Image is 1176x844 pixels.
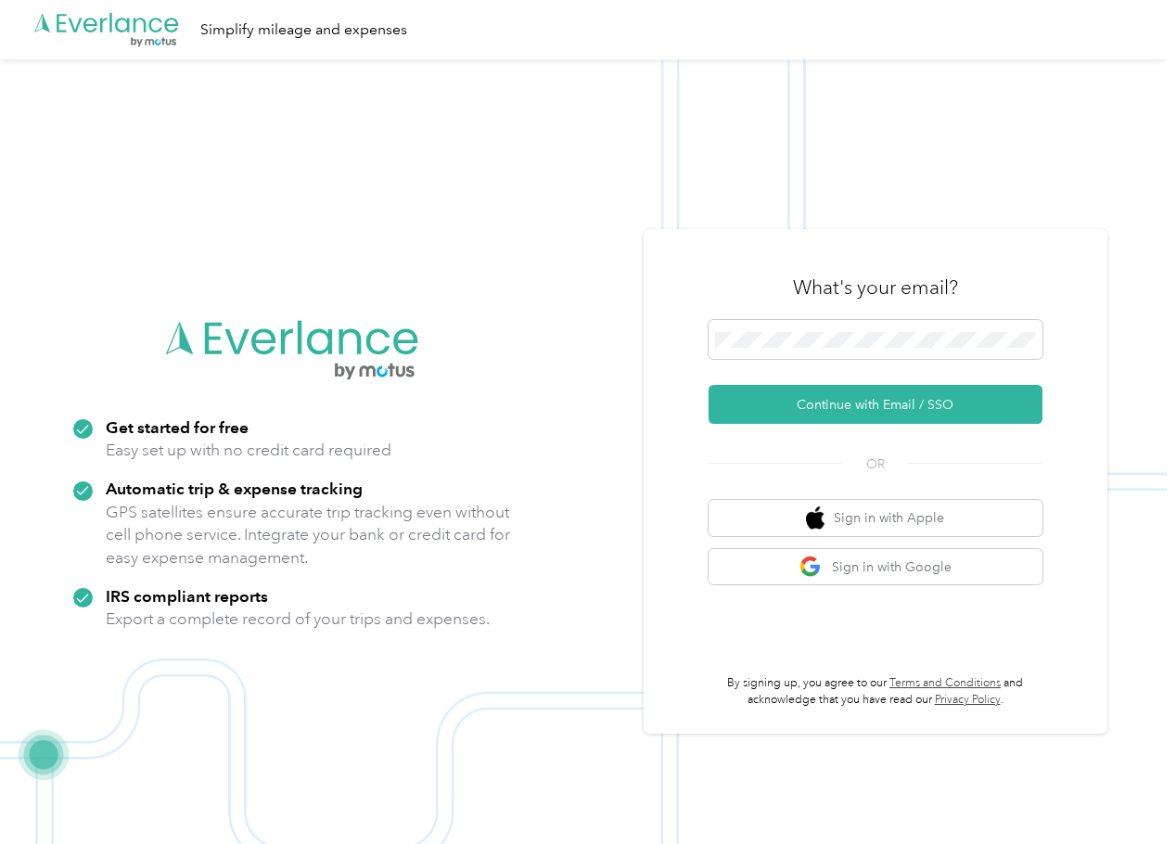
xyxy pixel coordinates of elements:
p: GPS satellites ensure accurate trip tracking even without cell phone service. Integrate your bank... [106,501,511,569]
strong: IRS compliant reports [106,586,268,606]
strong: Get started for free [106,417,249,437]
img: apple logo [806,506,824,530]
img: google logo [799,556,823,579]
button: Continue with Email / SSO [709,385,1042,424]
span: OR [843,454,908,474]
a: Privacy Policy [935,693,1001,707]
p: Export a complete record of your trips and expenses. [106,607,490,631]
h3: What's your email? [793,275,958,301]
strong: Automatic trip & expense tracking [106,479,363,498]
button: google logoSign in with Google [709,549,1042,585]
button: apple logoSign in with Apple [709,500,1042,536]
a: Terms and Conditions [889,676,1001,690]
p: Easy set up with no credit card required [106,439,391,462]
div: Simplify mileage and expenses [200,19,407,42]
p: By signing up, you agree to our and acknowledge that you have read our . [709,675,1042,708]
